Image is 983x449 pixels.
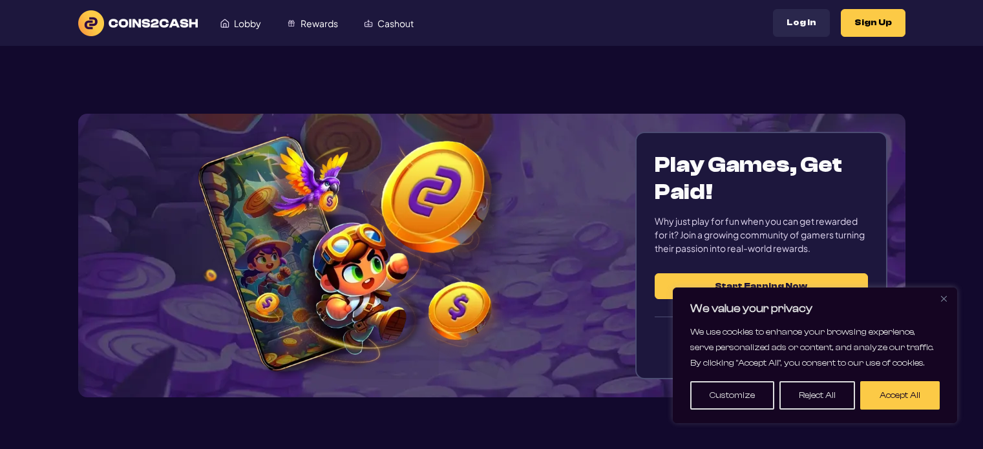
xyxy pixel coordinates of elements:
span: Lobby [234,19,261,28]
a: Rewards [274,11,351,36]
div: We value your privacy [673,287,957,423]
p: We value your privacy [690,301,940,317]
span: Cashout [377,19,414,28]
img: Rewards [287,19,296,28]
h1: Play Games, Get Paid! [655,151,867,205]
button: Close [936,291,951,306]
button: Start Earning Now [655,273,867,299]
p: We use cookies to enhance your browsing experience, serve personalized ads or content, and analyz... [690,324,940,371]
button: Reject All [779,381,855,410]
a: Cashout [351,11,427,36]
span: Rewards [301,19,338,28]
button: Customize [690,381,774,410]
div: Why just play for fun when you can get rewarded for it? Join a growing community of gamers turnin... [655,214,867,255]
button: Log In [773,9,830,37]
img: Cashout [364,19,373,28]
a: Lobby [207,11,274,36]
label: or [655,299,867,334]
img: logo text [78,10,198,36]
button: Accept All [860,381,940,410]
img: Lobby [220,19,229,28]
img: Close [941,296,947,302]
button: Sign Up [841,9,905,37]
